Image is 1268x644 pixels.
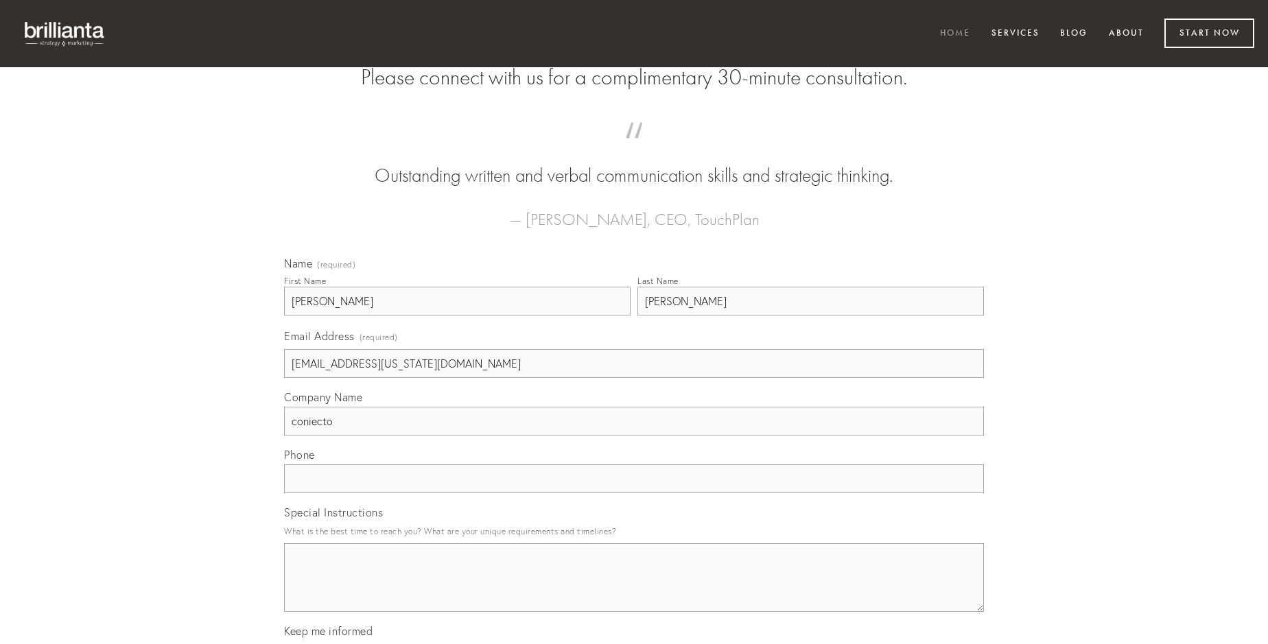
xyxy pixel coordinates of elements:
[306,136,962,189] blockquote: Outstanding written and verbal communication skills and strategic thinking.
[284,522,984,540] p: What is the best time to reach you? What are your unique requirements and timelines?
[306,189,962,233] figcaption: — [PERSON_NAME], CEO, TouchPlan
[1051,23,1096,45] a: Blog
[360,328,398,346] span: (required)
[284,390,362,404] span: Company Name
[1164,19,1254,48] a: Start Now
[317,261,355,269] span: (required)
[284,64,984,91] h2: Please connect with us for a complimentary 30-minute consultation.
[284,257,312,270] span: Name
[306,136,962,163] span: “
[284,505,383,519] span: Special Instructions
[284,448,315,462] span: Phone
[284,276,326,286] div: First Name
[14,14,117,53] img: brillianta - research, strategy, marketing
[284,624,373,638] span: Keep me informed
[1100,23,1153,45] a: About
[983,23,1048,45] a: Services
[637,276,679,286] div: Last Name
[284,329,355,343] span: Email Address
[931,23,979,45] a: Home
